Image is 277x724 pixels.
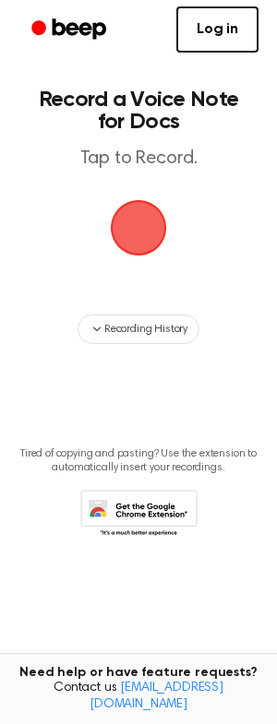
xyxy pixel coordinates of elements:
[18,12,123,48] a: Beep
[78,315,199,344] button: Recording History
[90,682,223,711] a: [EMAIL_ADDRESS][DOMAIN_NAME]
[11,681,266,713] span: Contact us
[111,200,166,255] button: Beep Logo
[33,148,244,171] p: Tap to Record.
[33,89,244,133] h1: Record a Voice Note for Docs
[15,447,262,475] p: Tired of copying and pasting? Use the extension to automatically insert your recordings.
[176,6,259,53] a: Log in
[104,321,187,338] span: Recording History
